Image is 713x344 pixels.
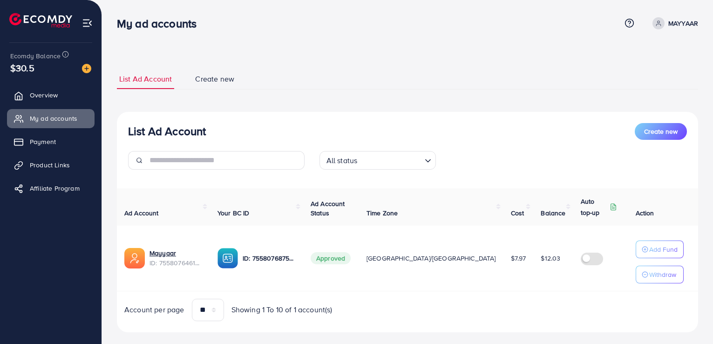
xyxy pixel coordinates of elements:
span: List Ad Account [119,74,172,84]
span: Cost [511,208,524,218]
a: My ad accounts [7,109,95,128]
p: Auto top-up [581,196,608,218]
button: Add Fund [636,241,684,258]
button: Withdraw [636,266,684,283]
a: MAYYAAR [649,17,698,29]
span: My ad accounts [30,114,77,123]
iframe: Chat [673,302,706,337]
span: Action [636,208,654,218]
span: Ad Account Status [311,199,345,218]
span: [GEOGRAPHIC_DATA]/[GEOGRAPHIC_DATA] [367,254,496,263]
span: Your BC ID [217,208,250,218]
h3: List Ad Account [128,124,206,138]
button: Create new [635,123,687,140]
div: Search for option [319,151,436,170]
span: $7.97 [511,254,526,263]
span: Time Zone [367,208,398,218]
p: ID: 7558076875252318215 [243,253,296,264]
a: Product Links [7,156,95,174]
span: Payment [30,137,56,146]
a: Affiliate Program [7,179,95,198]
span: Balance [541,208,565,218]
span: Overview [30,90,58,100]
span: Create new [195,74,234,84]
span: All status [325,154,360,167]
p: MAYYAAR [668,18,698,29]
span: Create new [644,127,678,136]
a: Overview [7,86,95,104]
span: ID: 7558076461861748744 [149,258,203,268]
img: menu [82,18,93,28]
p: Add Fund [649,244,678,255]
div: <span class='underline'>Mayyaar </span></br>7558076461861748744 [149,248,203,268]
span: Product Links [30,160,70,170]
img: ic-ba-acc.ded83a64.svg [217,248,238,268]
span: Account per page [124,304,184,315]
span: Ecomdy Balance [10,51,61,61]
span: $12.03 [541,254,560,263]
p: Withdraw [649,269,676,280]
img: logo [9,13,72,28]
span: Showing 1 To 10 of 1 account(s) [231,304,333,315]
input: Search for option [360,152,421,167]
h3: My ad accounts [117,17,204,30]
img: ic-ads-acc.e4c84228.svg [124,248,145,268]
span: Affiliate Program [30,184,80,193]
span: $30.5 [10,61,34,75]
span: Approved [311,252,351,264]
a: Payment [7,132,95,151]
span: Ad Account [124,208,159,218]
a: Mayyaar [149,248,176,258]
img: image [82,64,91,73]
